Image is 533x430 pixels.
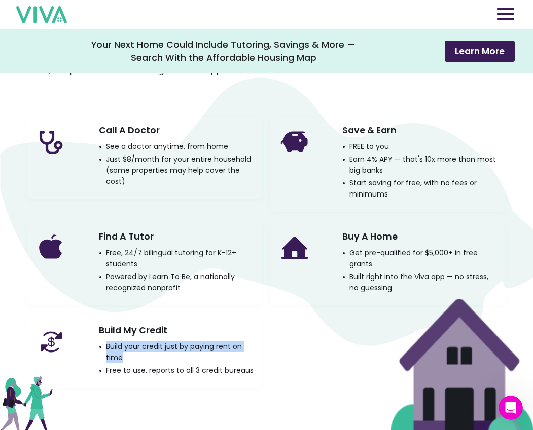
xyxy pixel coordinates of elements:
[99,247,255,269] p: Free, 24/7 bilingual tutoring for K-12+ students
[342,271,498,293] p: Built right into the Viva app — no stress, no guessing
[99,228,154,246] h3: Find A Tutor
[35,232,67,264] img: Benefit icon
[35,126,67,158] img: Benefit icon
[87,38,361,64] div: Your Next Home Could Include Tutoring, Savings & More — Search With the Affordable Housing Map
[499,396,523,420] iframe: Intercom live chat
[342,122,397,139] h3: Save & Earn
[99,141,228,152] p: See a doctor anytime, from home
[342,141,389,152] p: FREE to you
[99,153,255,187] p: Just $8/month for your entire household (some properties may help cover the cost)
[497,8,514,20] img: opens navigation menu
[278,126,311,158] img: Benefit icon
[16,6,67,23] img: viva
[35,326,67,358] img: Benefit icon
[99,122,160,139] h3: Call A Doctor
[445,41,515,62] button: Learn More
[99,271,255,293] p: Powered by Learn To Be, a nationally recognized nonprofit
[278,232,311,264] img: Benefit icon
[342,177,498,200] p: Start saving for free, with no fees or minimums
[99,322,167,339] h3: Build My Credit
[99,341,255,363] p: Build your credit just by paying rent on time
[342,247,498,269] p: Get pre-qualified for $5,000+ in free grants
[342,228,398,246] h3: Buy A Home
[342,153,498,176] p: Earn 4% APY — that's 10x more than most big banks
[99,365,254,376] p: Free to use, reports to all 3 credit bureaus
